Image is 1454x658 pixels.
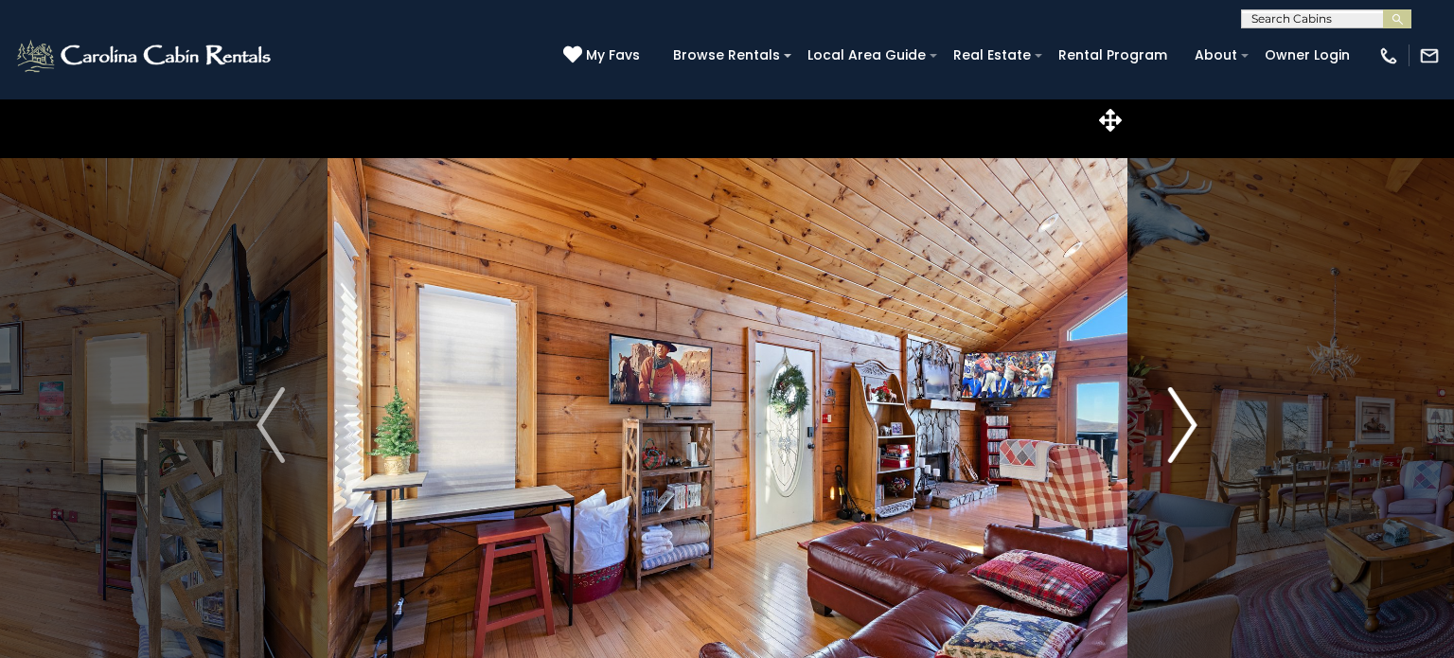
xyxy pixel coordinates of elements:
[944,41,1040,70] a: Real Estate
[14,37,276,75] img: White-1-2.png
[1378,45,1399,66] img: phone-regular-white.png
[1169,387,1197,463] img: arrow
[798,41,935,70] a: Local Area Guide
[563,45,645,66] a: My Favs
[257,387,285,463] img: arrow
[1185,41,1247,70] a: About
[1255,41,1359,70] a: Owner Login
[1049,41,1177,70] a: Rental Program
[1419,45,1440,66] img: mail-regular-white.png
[664,41,789,70] a: Browse Rentals
[586,45,640,65] span: My Favs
